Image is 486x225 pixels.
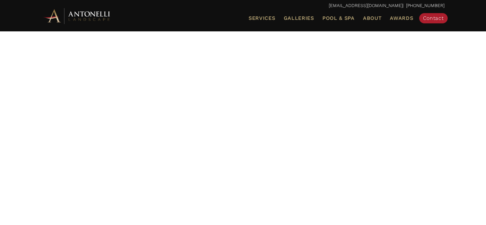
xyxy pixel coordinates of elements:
[320,14,357,22] a: Pool & Spa
[363,16,382,21] span: About
[423,15,444,21] span: Contact
[42,2,444,10] p: | [PHONE_NUMBER]
[329,3,403,8] a: [EMAIL_ADDRESS][DOMAIN_NAME]
[360,14,384,22] a: About
[281,14,317,22] a: Galleries
[42,7,112,25] img: Antonelli Horizontal Logo
[284,15,314,21] span: Galleries
[390,15,413,21] span: Awards
[322,15,355,21] span: Pool & Spa
[387,14,416,22] a: Awards
[249,16,275,21] span: Services
[419,13,448,23] a: Contact
[246,14,278,22] a: Services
